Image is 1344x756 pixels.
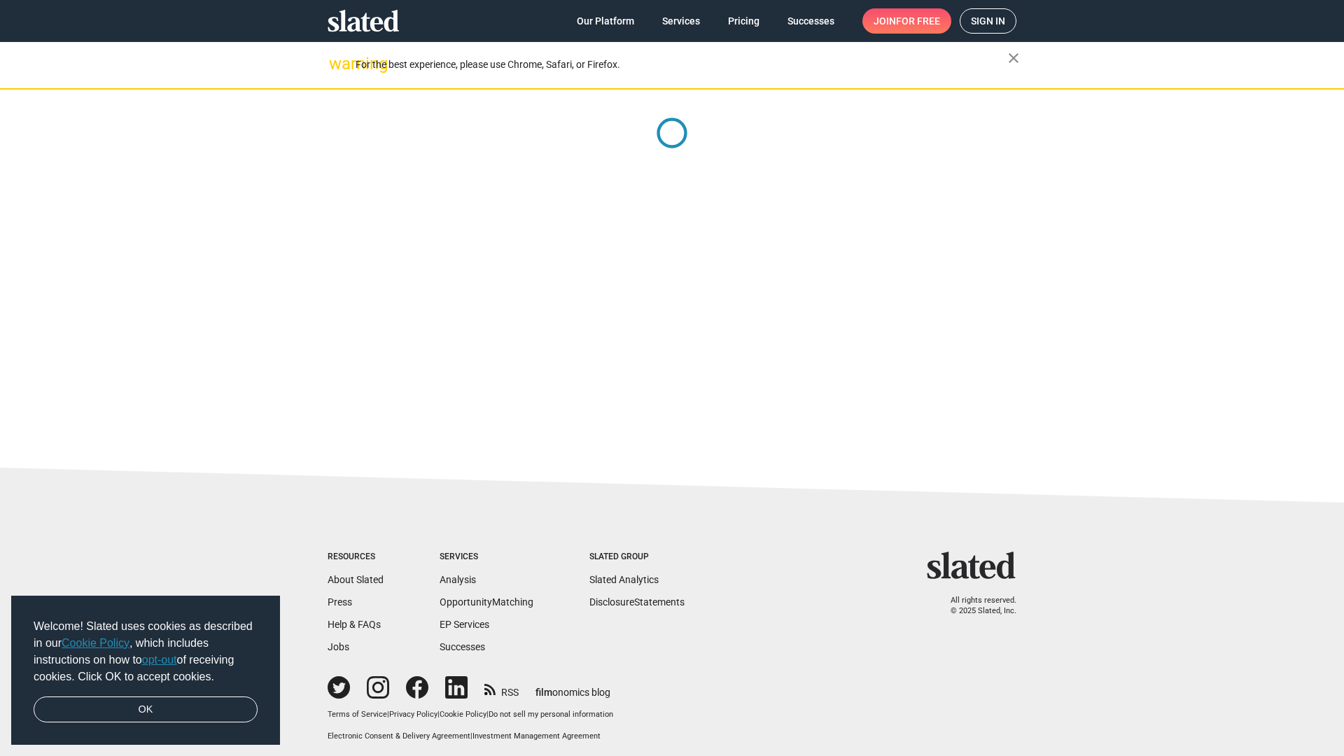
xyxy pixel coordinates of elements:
[662,8,700,34] span: Services
[936,596,1016,616] p: All rights reserved. © 2025 Slated, Inc.
[142,654,177,666] a: opt-out
[34,618,258,685] span: Welcome! Slated uses cookies as described in our , which includes instructions on how to of recei...
[874,8,940,34] span: Join
[776,8,846,34] a: Successes
[328,552,384,563] div: Resources
[717,8,771,34] a: Pricing
[535,675,610,699] a: filmonomics blog
[440,641,485,652] a: Successes
[440,619,489,630] a: EP Services
[489,710,613,720] button: Do not sell my personal information
[960,8,1016,34] a: Sign in
[437,710,440,719] span: |
[440,552,533,563] div: Services
[472,731,601,741] a: Investment Management Agreement
[328,574,384,585] a: About Slated
[389,710,437,719] a: Privacy Policy
[440,574,476,585] a: Analysis
[589,552,685,563] div: Slated Group
[651,8,711,34] a: Services
[484,678,519,699] a: RSS
[440,596,533,608] a: OpportunityMatching
[728,8,759,34] span: Pricing
[589,596,685,608] a: DisclosureStatements
[11,596,280,745] div: cookieconsent
[328,710,387,719] a: Terms of Service
[470,731,472,741] span: |
[971,9,1005,33] span: Sign in
[566,8,645,34] a: Our Platform
[387,710,389,719] span: |
[896,8,940,34] span: for free
[34,696,258,723] a: dismiss cookie message
[328,619,381,630] a: Help & FAQs
[328,731,470,741] a: Electronic Consent & Delivery Agreement
[535,687,552,698] span: film
[787,8,834,34] span: Successes
[328,596,352,608] a: Press
[328,641,349,652] a: Jobs
[356,55,1008,74] div: For the best experience, please use Chrome, Safari, or Firefox.
[440,710,486,719] a: Cookie Policy
[577,8,634,34] span: Our Platform
[62,637,129,649] a: Cookie Policy
[329,55,346,72] mat-icon: warning
[486,710,489,719] span: |
[862,8,951,34] a: Joinfor free
[1005,50,1022,66] mat-icon: close
[589,574,659,585] a: Slated Analytics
